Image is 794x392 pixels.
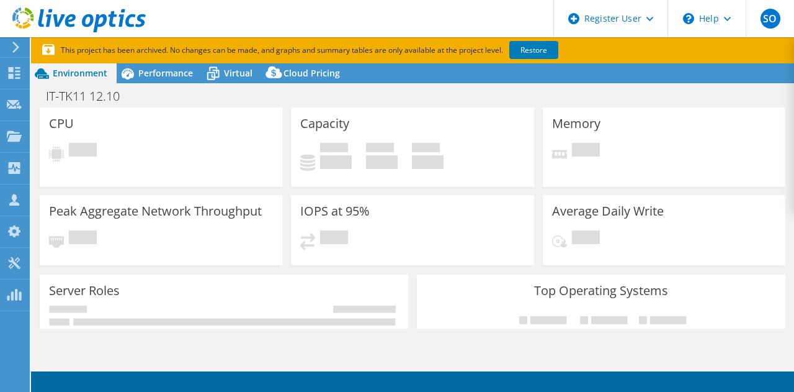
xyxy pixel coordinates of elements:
[412,143,440,155] span: Total
[412,155,444,169] h4: 0 GiB
[552,204,664,218] h3: Average Daily Write
[366,143,394,155] span: Free
[320,143,348,155] span: Used
[53,67,107,79] span: Environment
[283,67,340,79] span: Cloud Pricing
[49,117,74,130] h3: CPU
[509,41,558,59] a: Restore
[49,204,262,218] h3: Peak Aggregate Network Throughput
[69,143,97,160] span: Pending
[40,89,139,103] h1: IT-TK11 12.10
[572,230,600,247] span: Pending
[69,230,97,247] span: Pending
[300,117,349,130] h3: Capacity
[683,13,694,24] svg: \n
[300,204,370,218] h3: IOPS at 95%
[552,117,600,130] h3: Memory
[366,155,398,169] h4: 0 GiB
[49,284,120,298] h3: Server Roles
[224,67,252,79] span: Virtual
[426,284,776,298] h3: Top Operating Systems
[572,143,600,160] span: Pending
[138,67,193,79] span: Performance
[42,43,650,57] p: This project has been archived. No changes can be made, and graphs and summary tables are only av...
[320,155,352,169] h4: 0 GiB
[761,9,780,29] span: SO
[320,230,348,247] span: Pending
